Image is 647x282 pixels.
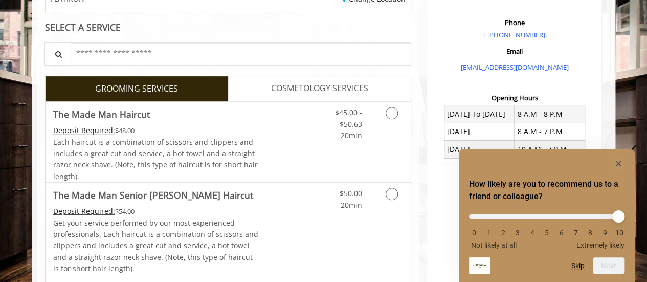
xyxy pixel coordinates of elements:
[571,229,581,237] li: 7
[542,229,552,237] li: 5
[471,241,517,249] span: Not likely at all
[515,123,585,140] td: 8 A.M - 7 P.M
[340,131,362,140] span: 20min
[334,107,362,128] span: $45.00 - $50.63
[53,218,259,275] p: Get your service performed by our most experienced professionals. Each haircut is a combination o...
[438,48,590,55] h3: Email
[556,229,566,237] li: 6
[53,125,259,136] div: $48.00
[483,229,494,237] li: 1
[469,207,624,249] div: How likely are you to recommend us to a friend or colleague? Select an option from 0 to 10, with ...
[53,206,115,216] span: This service needs some Advance to be paid before we block your appointment
[53,125,115,135] span: This service needs some Advance to be paid before we block your appointment
[512,229,523,237] li: 3
[515,141,585,158] td: 10 A.M - 7 P.M
[438,19,590,26] h3: Phone
[444,123,515,140] td: [DATE]
[571,262,585,270] button: Skip
[469,178,624,203] h2: How likely are you to recommend us to a friend or colleague? Select an option from 0 to 10, with ...
[339,188,362,198] span: $50.00
[469,158,624,274] div: How likely are you to recommend us to a friend or colleague? Select an option from 0 to 10, with ...
[95,82,178,96] span: GROOMING SERVICES
[45,23,412,32] div: SELECT A SERVICE
[576,241,624,249] span: Extremely likely
[53,107,150,121] b: The Made Man Haircut
[53,137,258,181] span: Each haircut is a combination of scissors and clippers and includes a great cut and service, a ho...
[614,229,624,237] li: 10
[44,42,71,66] button: Service Search
[600,229,610,237] li: 9
[444,141,515,158] td: [DATE]
[498,229,508,237] li: 2
[436,94,593,101] h3: Opening Hours
[612,158,624,170] button: Hide survey
[271,82,368,95] span: COSMETOLOGY SERVICES
[340,200,362,210] span: 20min
[469,229,479,237] li: 0
[53,206,259,217] div: $54.00
[527,229,538,237] li: 4
[460,62,568,72] a: [EMAIL_ADDRESS][DOMAIN_NAME]
[515,105,585,123] td: 8 A.M - 8 P.M
[444,105,515,123] td: [DATE] To [DATE]
[53,188,253,202] b: The Made Man Senior [PERSON_NAME] Haircut
[482,30,547,39] a: + [PHONE_NUMBER].
[593,257,624,274] button: Next question
[585,229,595,237] li: 8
